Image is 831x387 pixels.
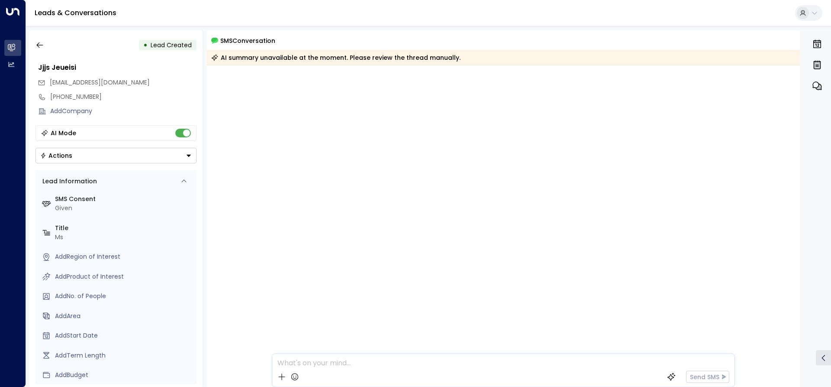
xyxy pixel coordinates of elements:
[55,371,193,380] div: AddBudget
[38,62,196,73] div: Jjjs Jeueisi
[50,107,196,116] div: AddCompany
[39,177,97,186] div: Lead Information
[151,41,192,49] span: Lead Created
[55,252,193,261] div: AddRegion of Interest
[211,53,461,62] div: AI summary unavailable at the moment. Please review the thread manually.
[220,36,275,46] span: SMS Conversation
[50,78,150,87] span: miidprivateonly@gmail.com
[40,152,72,159] div: Actions
[35,148,196,163] button: Actions
[50,92,196,101] div: [PHONE_NUMBER]
[51,129,76,137] div: AI Mode
[55,351,193,360] div: AddTerm Length
[143,37,148,53] div: •
[55,272,193,281] div: AddProduct of Interest
[35,8,116,18] a: Leads & Conversations
[35,148,196,163] div: Button group with a nested menu
[55,292,193,301] div: AddNo. of People
[55,312,193,321] div: AddArea
[50,78,150,87] span: [EMAIL_ADDRESS][DOMAIN_NAME]
[55,331,193,340] div: AddStart Date
[55,195,193,204] label: SMS Consent
[55,204,193,213] div: Given
[55,233,193,242] div: Ms
[55,224,193,233] label: Title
